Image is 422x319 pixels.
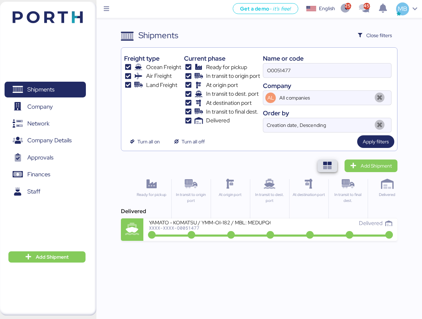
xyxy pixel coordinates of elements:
a: Company Details [5,133,86,149]
span: Ocean Freight [146,63,181,72]
div: Ready for pickup [135,192,168,198]
span: Network [27,118,49,129]
button: Menu [101,3,113,15]
span: Shipments [27,84,54,95]
button: Turn all on [124,135,165,148]
span: MB [398,4,407,13]
button: Add Shipment [8,251,86,263]
a: Finances [5,167,86,183]
a: Add Shipment [345,159,397,172]
span: Company Details [27,135,72,145]
span: Ready for pickup [206,63,247,72]
span: Add Shipment [36,253,69,261]
span: Land Freight [146,81,177,89]
span: In transit to origin port [206,72,260,80]
div: XXXX-XXXX-O0051477 [149,225,271,230]
span: Air Freight [146,72,172,80]
span: Close filters [366,31,392,40]
span: Approvals [27,152,53,163]
div: Company [263,81,392,90]
span: Company [27,102,53,112]
a: Approvals [5,150,86,166]
div: In transit to dest. port [253,192,286,204]
span: Delivered [206,116,230,125]
div: Name or code [263,54,392,63]
span: Finances [27,169,50,179]
button: Apply filters [357,135,394,148]
div: In transit to origin port [175,192,207,204]
button: Close filters [352,29,398,42]
div: At origin port [214,192,247,198]
span: In transit to dest. port [206,90,259,98]
div: In transit to final dest. [332,192,365,204]
span: Staff [27,186,40,197]
span: AL [267,94,274,102]
div: Current phase [184,54,260,63]
div: Delivered [371,192,404,198]
span: Add Shipment [361,162,392,170]
span: At origin port [206,81,238,89]
span: Delivered [359,219,382,227]
button: Turn all off [168,135,210,148]
div: Freight type [124,54,181,63]
a: Network [5,116,86,132]
span: In transit to final dest. [206,108,258,116]
span: Apply filters [363,137,389,146]
div: At destination port [292,192,325,198]
div: Shipments [138,29,178,42]
a: Shipments [5,82,86,98]
span: Turn all on [137,137,160,146]
span: At destination port [206,99,252,107]
input: AL [278,91,372,105]
div: Order by [263,108,392,118]
span: Turn all off [182,137,205,146]
div: YAMATO - KOMATSU / YMM-OI-182 / MBL: MEDUPQ615411 / HBL: YTJG1004137 / FCL [149,219,271,225]
div: English [319,5,335,12]
a: Staff [5,184,86,200]
a: Company [5,99,86,115]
